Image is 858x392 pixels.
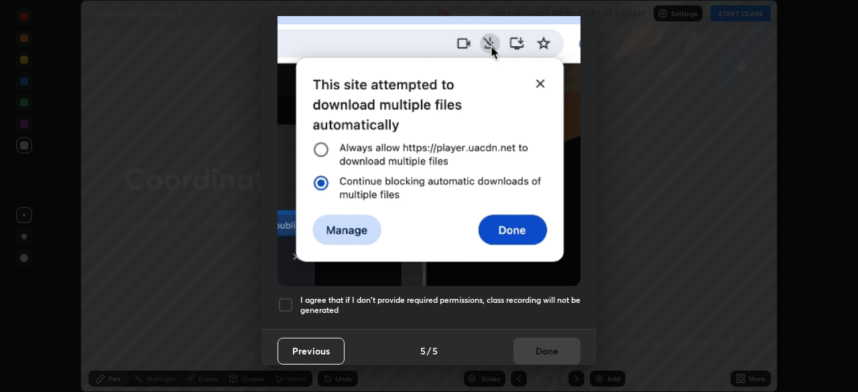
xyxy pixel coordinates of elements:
button: Previous [278,338,345,365]
h5: I agree that if I don't provide required permissions, class recording will not be generated [300,295,580,316]
h4: 5 [432,344,438,358]
h4: / [427,344,431,358]
h4: 5 [420,344,426,358]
